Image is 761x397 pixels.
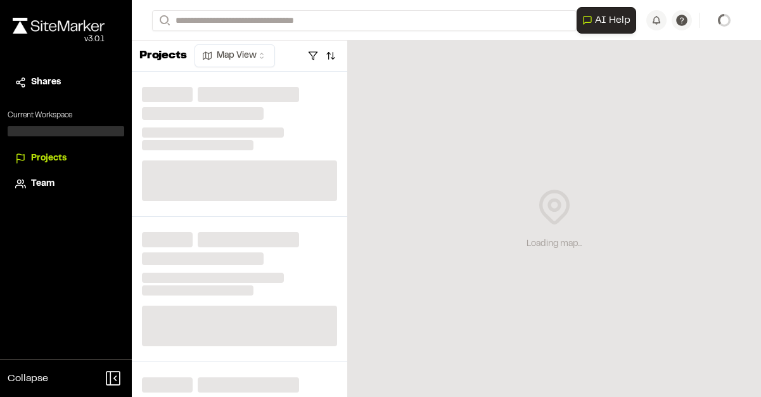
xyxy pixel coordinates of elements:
[13,18,105,34] img: rebrand.png
[15,152,117,166] a: Projects
[31,177,54,191] span: Team
[577,7,641,34] div: Open AI Assistant
[15,177,117,191] a: Team
[595,13,630,28] span: AI Help
[15,75,117,89] a: Shares
[8,371,48,386] span: Collapse
[31,152,67,166] span: Projects
[577,7,636,34] button: Open AI Assistant
[527,237,582,251] div: Loading map...
[13,34,105,45] div: Oh geez...please don't...
[152,10,175,31] button: Search
[8,110,124,121] p: Current Workspace
[31,75,61,89] span: Shares
[139,48,187,65] p: Projects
